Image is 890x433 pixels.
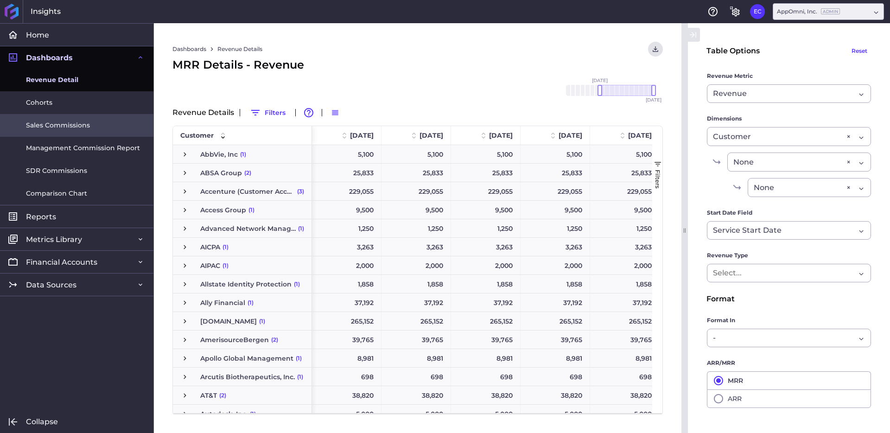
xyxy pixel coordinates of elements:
div: 2,000 [590,256,660,274]
div: 5,000 [451,405,521,423]
div: 698 [312,368,381,386]
div: Dropdown select [707,264,871,282]
span: AmerisourceBergen [200,331,269,349]
div: Press SPACE to select this row. [173,368,312,386]
div: Press SPACE to select this row. [173,238,312,256]
div: 3,263 [521,238,590,256]
div: 2,000 [521,256,590,274]
div: 229,055 [451,182,521,200]
span: (1) [222,238,229,256]
span: Format In [707,316,735,325]
span: [DATE] [592,78,608,83]
div: Dropdown select [773,3,884,20]
div: 1,858 [590,275,660,293]
div: 39,765 [312,331,381,349]
div: 265,152 [312,312,381,330]
span: Comparison Chart [26,189,87,198]
div: Format [706,293,871,305]
span: Allstate Identity Protection [200,275,292,293]
div: 698 [590,368,660,386]
span: (1) [297,368,303,386]
div: Dropdown select [727,153,871,172]
span: None [754,182,774,193]
div: 8,981 [590,349,660,367]
span: Service Start Date [713,225,782,236]
span: (2) [271,331,278,349]
div: 25,833 [312,164,381,182]
div: 3,263 [451,238,521,256]
div: 38,820 [312,386,381,404]
span: Cohorts [26,98,52,108]
div: Press SPACE to select this row. [173,182,312,201]
div: 5,000 [590,405,660,423]
span: [DOMAIN_NAME] [200,312,257,330]
span: Data Sources [26,280,76,290]
span: Autodesk, Inc. [200,405,248,423]
div: Press SPACE to select this row. [173,386,312,405]
div: 37,192 [451,293,521,312]
div: Dropdown select [707,127,871,146]
div: Dropdown select [707,329,871,347]
span: Filters [654,170,661,189]
div: 698 [521,368,590,386]
span: Access Group [200,201,246,219]
div: 39,765 [451,331,521,349]
div: 39,765 [381,331,451,349]
span: Collapse [26,417,58,427]
div: 5,100 [381,145,451,163]
span: Revenue Type [707,251,748,260]
span: Advanced Network Management Inc [200,220,296,237]
div: 229,055 [590,182,660,200]
div: 1,250 [451,219,521,237]
div: 39,765 [590,331,660,349]
div: 229,055 [521,182,590,200]
button: Help [706,4,720,19]
div: 5,100 [312,145,381,163]
span: Dashboards [26,53,73,63]
div: 1,250 [590,219,660,237]
div: 5,100 [451,145,521,163]
div: 229,055 [381,182,451,200]
div: 25,833 [381,164,451,182]
span: (3) [297,183,304,200]
div: 265,152 [521,312,590,330]
div: Press SPACE to select this row. [173,219,312,238]
div: 8,981 [312,349,381,367]
div: Press SPACE to select this row. [173,312,312,331]
span: (1) [294,275,300,293]
div: AppOmni, Inc. [777,7,840,16]
div: Dropdown select [707,84,871,103]
div: 5,000 [381,405,451,423]
span: (2) [219,387,226,404]
div: Press SPACE to select this row. [173,293,312,312]
span: [DATE] [420,131,443,140]
div: 25,833 [451,164,521,182]
span: AICPA [200,238,220,256]
span: (1) [248,294,254,312]
div: 1,858 [451,275,521,293]
span: Home [26,30,49,40]
span: Metrics Library [26,235,82,244]
div: 37,192 [521,293,590,312]
div: 1,250 [312,219,381,237]
span: Dimensions [707,114,742,123]
span: Customer [180,131,214,140]
div: 38,820 [521,386,590,404]
div: 9,500 [381,201,451,219]
div: 8,981 [521,349,590,367]
div: Press SPACE to select this row. [173,405,312,423]
a: Revenue Details [217,45,262,53]
div: 2,000 [451,256,521,274]
div: 38,820 [381,386,451,404]
div: Press SPACE to select this row. [173,164,312,182]
span: [DATE] [350,131,374,140]
button: ARR [707,389,871,408]
div: Press SPACE to select this row. [173,275,312,293]
button: Reset [847,42,871,60]
div: 37,192 [312,293,381,312]
div: 2,000 [381,256,451,274]
button: MRR [707,371,871,389]
span: - [713,332,716,344]
span: (1) [298,220,304,237]
span: (1) [222,257,229,274]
